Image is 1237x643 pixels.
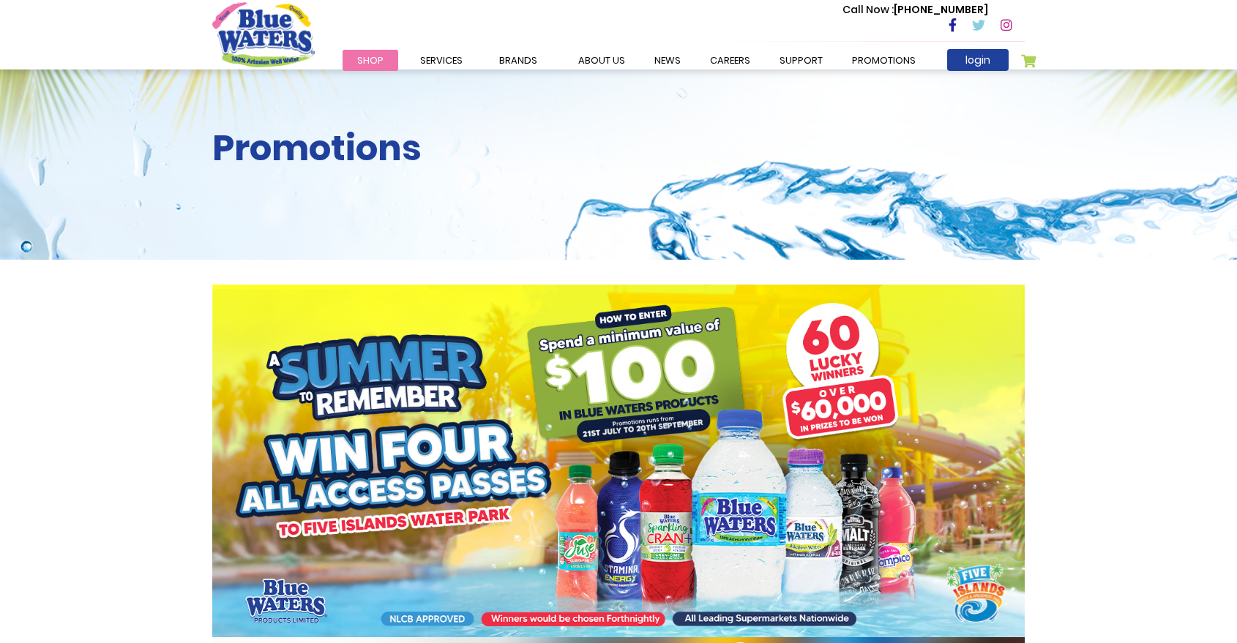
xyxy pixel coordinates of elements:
[420,53,463,67] span: Services
[212,127,1025,170] h2: Promotions
[212,2,315,67] a: store logo
[695,50,765,71] a: careers
[499,53,537,67] span: Brands
[842,2,988,18] p: [PHONE_NUMBER]
[765,50,837,71] a: support
[837,50,930,71] a: Promotions
[640,50,695,71] a: News
[947,49,1009,71] a: login
[564,50,640,71] a: about us
[842,2,894,17] span: Call Now :
[357,53,384,67] span: Shop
